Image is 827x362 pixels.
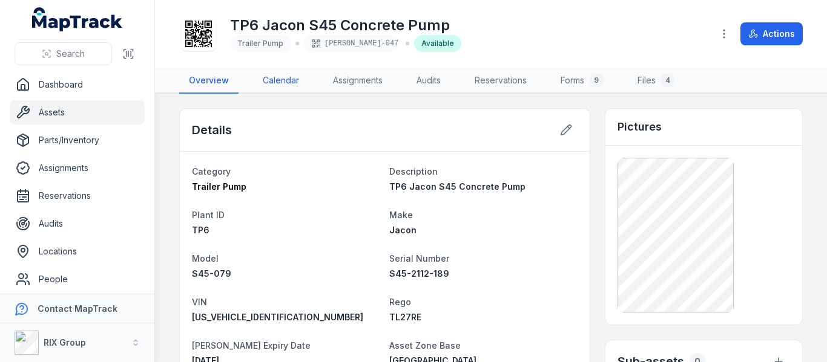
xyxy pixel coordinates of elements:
[10,100,145,124] a: Assets
[179,68,239,94] a: Overview
[389,225,417,235] span: Jacon
[10,212,145,236] a: Audits
[192,210,225,220] span: Plant ID
[192,312,363,322] span: [US_VEHICLE_IDENTIFICATION_NUMBER]
[389,181,526,192] span: TP6 Jacon S45 Concrete Pump
[38,303,117,314] strong: Contact MapTrack
[389,297,411,307] span: Rego
[551,68,613,94] a: Forms9
[10,73,145,97] a: Dashboard
[304,35,401,52] div: [PERSON_NAME]-047
[192,225,209,235] span: TP6
[230,16,461,35] h1: TP6 Jacon S45 Concrete Pump
[389,268,449,279] span: S45-2112-189
[740,22,803,45] button: Actions
[407,68,450,94] a: Audits
[192,268,231,279] span: S45-079
[628,68,685,94] a: Files4
[192,181,246,192] span: Trailer Pump
[323,68,392,94] a: Assignments
[414,35,461,52] div: Available
[10,128,145,152] a: Parts/Inventory
[253,68,309,94] a: Calendar
[618,118,662,135] h3: Pictures
[192,297,207,307] span: VIN
[56,48,85,60] span: Search
[465,68,536,94] a: Reservations
[237,39,283,48] span: Trailer Pump
[389,312,421,322] span: TL27RE
[389,210,413,220] span: Make
[192,340,311,351] span: [PERSON_NAME] Expiry Date
[389,166,438,176] span: Description
[44,337,86,347] strong: RIX Group
[15,42,112,65] button: Search
[10,267,145,291] a: People
[192,121,232,138] h2: Details
[10,184,145,208] a: Reservations
[10,156,145,180] a: Assignments
[389,340,461,351] span: Asset Zone Base
[389,253,449,263] span: Serial Number
[192,166,231,176] span: Category
[10,239,145,263] a: Locations
[192,253,219,263] span: Model
[661,73,675,88] div: 4
[32,7,123,31] a: MapTrack
[589,73,604,88] div: 9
